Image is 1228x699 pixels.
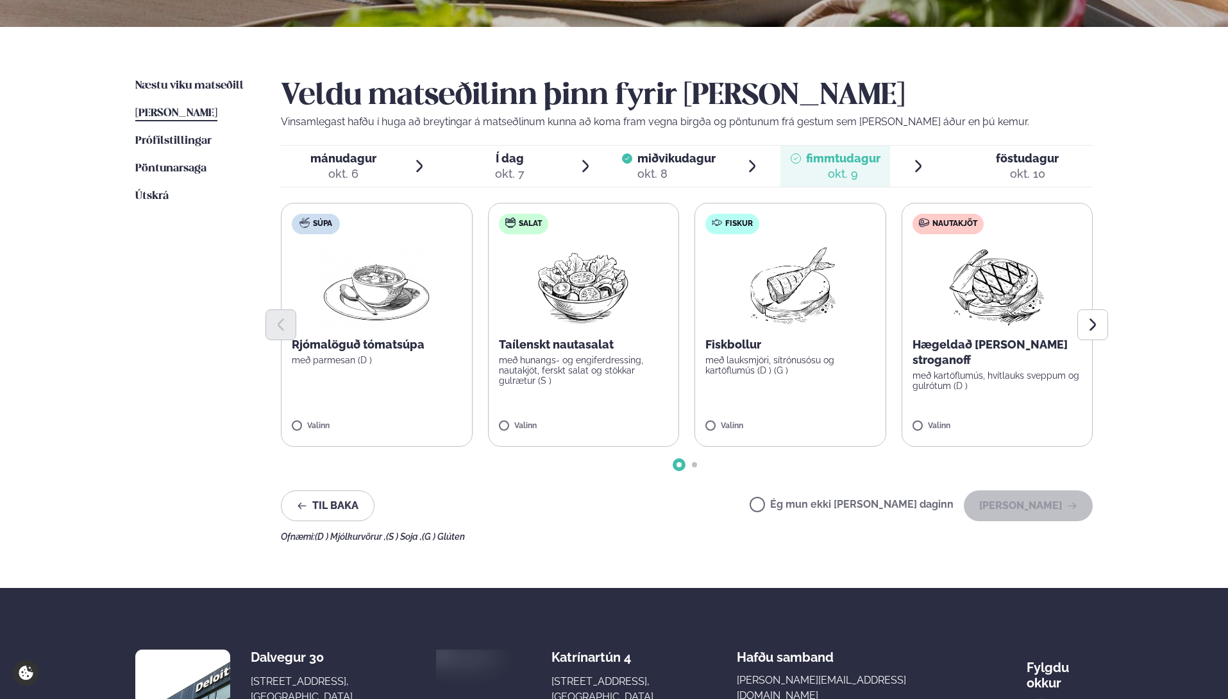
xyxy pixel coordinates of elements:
[430,648,495,667] img: image alt
[265,309,296,340] button: Previous slide
[806,151,880,165] span: fimmtudagur
[692,462,697,467] span: Go to slide 2
[422,531,465,542] span: (G ) Glúten
[919,218,929,228] img: beef.svg
[913,370,1082,391] p: með kartöflumús, hvítlauks sveppum og gulrótum (D )
[135,108,217,119] span: [PERSON_NAME]
[932,219,977,229] span: Nautakjöt
[310,151,376,165] span: mánudagur
[251,650,353,665] div: Dalvegur 30
[13,660,39,686] a: Cookie settings
[505,218,516,228] img: salad.svg
[913,337,1082,368] p: Hægeldað [PERSON_NAME] stroganoff
[677,462,682,467] span: Go to slide 1
[313,219,332,229] span: Súpa
[292,337,462,352] p: Rjómalöguð tómatsúpa
[386,531,422,542] span: (S ) Soja ,
[737,639,834,665] span: Hafðu samband
[135,80,244,91] span: Næstu viku matseðill
[135,135,212,146] span: Prófílstillingar
[299,218,310,228] img: soup.svg
[135,191,169,202] span: Útskrá
[495,166,525,182] div: okt. 7
[1027,650,1093,691] div: Fylgdu okkur
[519,219,542,229] span: Salat
[135,161,206,177] a: Pöntunarsaga
[996,151,1059,165] span: föstudagur
[281,531,1093,542] div: Ofnæmi:
[806,166,880,182] div: okt. 9
[734,245,847,327] img: Fish.png
[495,151,525,166] span: Í dag
[281,490,374,521] button: Til baka
[964,490,1093,521] button: [PERSON_NAME]
[135,78,244,94] a: Næstu viku matseðill
[725,219,753,229] span: Fiskur
[705,355,875,375] p: með lauksmjöri, sítrónusósu og kartöflumús (D ) (G )
[135,189,169,204] a: Útskrá
[281,114,1093,130] p: Vinsamlegast hafðu í huga að breytingar á matseðlinum kunna að koma fram vegna birgða og pöntunum...
[135,106,217,121] a: [PERSON_NAME]
[705,337,875,352] p: Fiskbollur
[551,650,653,665] div: Katrínartún 4
[315,531,386,542] span: (D ) Mjólkurvörur ,
[499,337,669,352] p: Taílenskt nautasalat
[292,355,462,365] p: með parmesan (D )
[637,166,716,182] div: okt. 8
[1077,309,1108,340] button: Next slide
[996,166,1059,182] div: okt. 10
[499,355,669,386] p: með hunangs- og engiferdressing, nautakjöt, ferskt salat og stökkar gulrætur (S )
[526,245,640,327] img: Salad.png
[940,245,1054,327] img: Beef-Meat.png
[135,163,206,174] span: Pöntunarsaga
[320,245,433,327] img: Soup.png
[281,78,1093,114] h2: Veldu matseðilinn þinn fyrir [PERSON_NAME]
[637,151,716,165] span: miðvikudagur
[712,218,722,228] img: fish.svg
[310,166,376,182] div: okt. 6
[135,134,212,149] a: Prófílstillingar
